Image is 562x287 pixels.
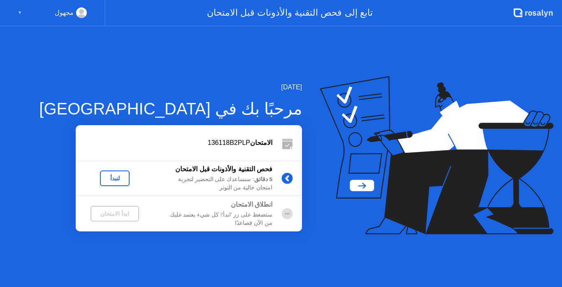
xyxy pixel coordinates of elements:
b: الامتحان [250,139,272,146]
div: مرحبًا بك في [GEOGRAPHIC_DATA] [39,96,302,121]
button: ابدأ الامتحان [91,206,139,222]
div: : سنساعدك على التحضير لتجربة امتحان خالية من التوتر [154,175,272,192]
div: ستضغط على زر 'ابدأ'! كل شيء يعتمد عليك من الآن فصاعدًا [154,211,272,228]
b: انطلاق الامتحان [231,201,272,208]
div: [DATE] [39,82,302,92]
b: 5 دقائق [254,176,272,182]
div: ابدأ الامتحان [94,210,136,217]
b: فحص التقنية والأذونات قبل الامتحان [175,166,272,173]
button: لنبدأ [100,170,130,186]
div: ▼ [18,7,22,18]
div: مجهول [55,7,74,18]
div: لنبدأ [103,175,126,182]
div: 136118B2PLP [76,138,272,148]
